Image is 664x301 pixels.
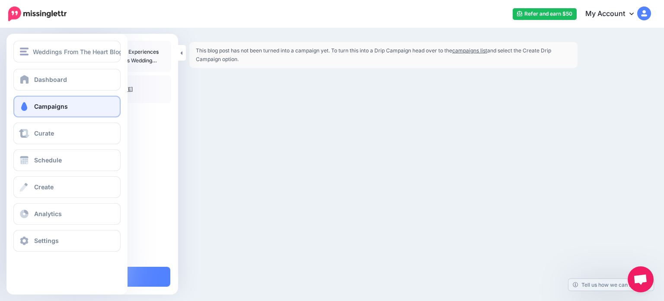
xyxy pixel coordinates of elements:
[13,149,121,171] a: Schedule
[568,279,654,291] a: Tell us how we can improve
[33,47,123,57] span: Weddings From The Heart Blog
[34,210,62,217] span: Analytics
[13,230,121,252] a: Settings
[20,48,29,55] img: menu.png
[13,123,121,144] a: Curate
[189,42,578,68] div: This blog post has not been turned into a campaign yet. To turn this into a Drip Campaign head ov...
[13,96,121,117] a: Campaigns
[34,183,54,191] span: Create
[8,6,67,21] img: Missinglettr
[628,266,654,292] div: Open chat
[577,3,651,25] a: My Account
[34,156,62,164] span: Schedule
[34,103,68,110] span: Campaigns
[34,129,54,137] span: Curate
[13,41,121,62] button: Weddings From The Heart Blog
[13,69,121,91] a: Dashboard
[452,47,487,54] a: campaigns list
[34,237,59,244] span: Settings
[13,203,121,225] a: Analytics
[34,76,67,83] span: Dashboard
[513,8,577,20] a: Refer and earn $50
[13,176,121,198] a: Create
